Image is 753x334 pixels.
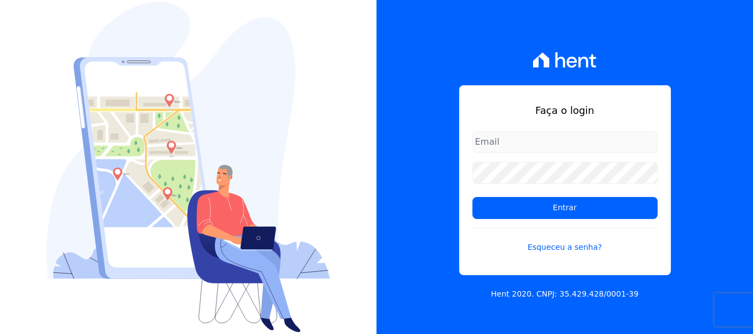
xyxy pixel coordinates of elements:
[472,103,658,118] h1: Faça o login
[472,228,658,253] a: Esqueceu a senha?
[472,131,658,153] input: Email
[47,2,330,332] img: Login
[491,288,639,300] p: Hent 2020. CNPJ: 35.429.428/0001-39
[472,197,658,219] input: Entrar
